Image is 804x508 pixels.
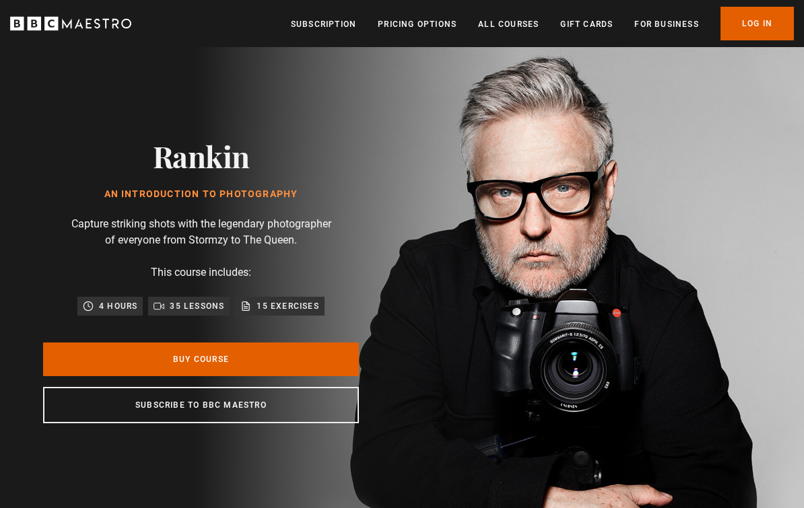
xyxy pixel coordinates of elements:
a: Subscription [291,17,356,31]
p: Capture striking shots with the legendary photographer of everyone from Stormzy to The Queen. [67,216,336,248]
h1: An Introduction to Photography [104,189,298,200]
a: Subscribe to BBC Maestro [43,387,359,423]
a: For business [634,17,698,31]
a: Pricing Options [378,17,457,31]
p: 4 hours [99,299,137,313]
p: 35 lessons [170,299,224,313]
a: Buy Course [43,342,359,376]
p: 15 exercises [257,299,319,313]
svg: BBC Maestro [10,13,131,34]
p: This course includes: [151,264,251,281]
h2: Rankin [104,139,298,173]
nav: Primary [291,7,794,40]
a: All Courses [478,17,539,31]
a: Log In [721,7,794,40]
a: Gift Cards [560,17,613,31]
